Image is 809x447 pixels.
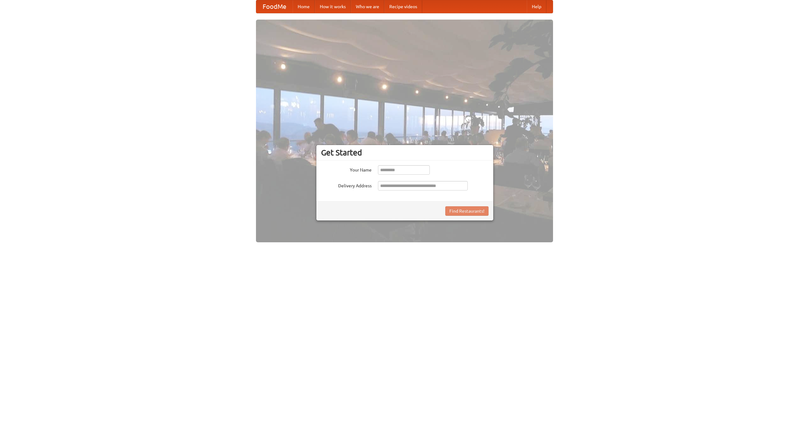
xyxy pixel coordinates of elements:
a: Recipe videos [384,0,422,13]
label: Your Name [321,165,372,173]
label: Delivery Address [321,181,372,189]
a: Help [527,0,546,13]
a: Home [293,0,315,13]
a: Who we are [351,0,384,13]
h3: Get Started [321,148,489,157]
a: FoodMe [256,0,293,13]
button: Find Restaurants! [445,206,489,216]
a: How it works [315,0,351,13]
